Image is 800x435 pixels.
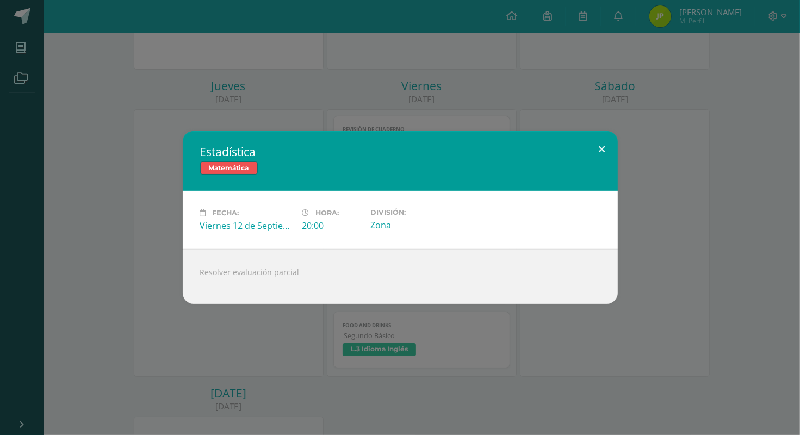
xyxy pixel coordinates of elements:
div: Viernes 12 de Septiembre [200,220,294,232]
span: Hora: [316,209,339,217]
label: División: [370,208,464,216]
h2: Estadística [200,144,600,159]
span: Fecha: [213,209,239,217]
button: Close (Esc) [587,131,618,168]
div: Zona [370,219,464,231]
div: 20:00 [302,220,362,232]
div: Resolver evaluación parcial [183,249,618,304]
span: Matemática [200,161,258,175]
